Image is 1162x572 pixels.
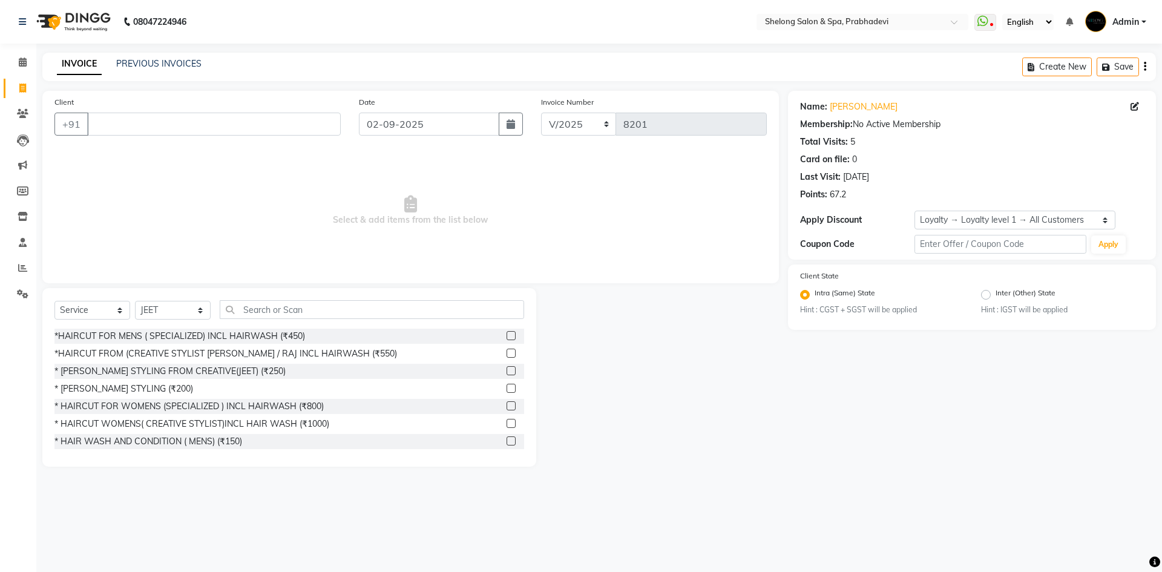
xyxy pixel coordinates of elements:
[87,113,341,136] input: Search by Name/Mobile/Email/Code
[843,171,869,183] div: [DATE]
[800,271,839,281] label: Client State
[54,418,329,430] div: * HAIRCUT WOMENS( CREATIVE STYLIST)INCL HAIR WASH (₹1000)
[54,365,286,378] div: * [PERSON_NAME] STYLING FROM CREATIVE(JEET) (₹250)
[800,188,827,201] div: Points:
[1097,58,1139,76] button: Save
[800,100,827,113] div: Name:
[1085,11,1106,32] img: Admin
[31,5,114,39] img: logo
[800,118,1144,131] div: No Active Membership
[541,97,594,108] label: Invoice Number
[54,150,767,271] span: Select & add items from the list below
[116,58,202,69] a: PREVIOUS INVOICES
[54,383,193,395] div: * [PERSON_NAME] STYLING (₹200)
[981,304,1144,315] small: Hint : IGST will be applied
[800,304,963,315] small: Hint : CGST + SGST will be applied
[830,100,898,113] a: [PERSON_NAME]
[850,136,855,148] div: 5
[133,5,186,39] b: 08047224946
[54,330,305,343] div: *HAIRCUT FOR MENS ( SPECIALIZED) INCL HAIRWASH (₹450)
[1022,58,1092,76] button: Create New
[914,235,1086,254] input: Enter Offer / Coupon Code
[852,153,857,166] div: 0
[800,171,841,183] div: Last Visit:
[54,113,88,136] button: +91
[800,153,850,166] div: Card on file:
[57,53,102,75] a: INVOICE
[1091,235,1126,254] button: Apply
[815,288,875,302] label: Intra (Same) State
[800,238,914,251] div: Coupon Code
[54,347,397,360] div: *HAIRCUT FROM (CREATIVE STYLIST [PERSON_NAME] / RAJ INCL HAIRWASH (₹550)
[54,400,324,413] div: * HAIRCUT FOR WOMENS (SPECIALIZED ) INCL HAIRWASH (₹800)
[220,300,524,319] input: Search or Scan
[1112,16,1139,28] span: Admin
[54,97,74,108] label: Client
[800,214,914,226] div: Apply Discount
[800,118,853,131] div: Membership:
[800,136,848,148] div: Total Visits:
[359,97,375,108] label: Date
[54,435,242,448] div: * HAIR WASH AND CONDITION ( MENS) (₹150)
[830,188,846,201] div: 67.2
[996,288,1055,302] label: Inter (Other) State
